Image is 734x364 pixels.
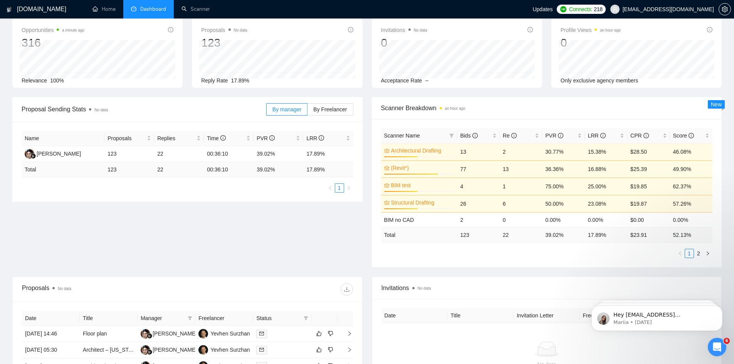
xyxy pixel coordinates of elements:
[503,133,517,139] span: Re
[708,338,726,356] iframe: Intercom live chat
[201,25,247,35] span: Proposals
[25,150,81,156] a: AP[PERSON_NAME]
[558,133,563,138] span: info-circle
[254,146,303,162] td: 39.02%
[131,6,136,12] span: dashboard
[326,183,335,193] button: left
[384,133,420,139] span: Scanner Name
[500,212,542,227] td: 0
[703,249,712,258] button: right
[259,331,264,336] span: mail
[685,249,694,258] a: 1
[585,195,627,212] td: 23.08%
[585,160,627,178] td: 16.88%
[457,143,499,160] td: 13
[542,178,585,195] td: 75.00%
[514,308,580,323] th: Invitation Letter
[257,135,275,141] span: PVR
[457,195,499,212] td: 26
[511,133,517,138] span: info-circle
[348,27,353,32] span: info-circle
[425,77,428,84] span: --
[198,330,250,336] a: YSYevhen Surzhan
[104,146,154,162] td: 123
[391,181,453,190] a: BIM test
[381,227,457,242] td: Total
[627,143,670,160] td: $28.50
[418,286,431,290] span: No data
[673,133,694,139] span: Score
[94,108,108,112] span: No data
[585,178,627,195] td: 25.00%
[561,25,621,35] span: Profile Views
[303,162,353,177] td: 17.89 %
[22,77,47,84] span: Relevance
[58,287,71,291] span: No data
[341,286,353,292] span: download
[22,342,80,358] td: [DATE] 05:30
[272,106,301,112] span: By manager
[302,312,310,324] span: filter
[80,311,138,326] th: Title
[457,160,499,178] td: 77
[328,186,333,190] span: left
[381,103,713,113] span: Scanner Breakdown
[670,227,712,242] td: 52.13 %
[107,134,145,143] span: Proposals
[37,149,81,158] div: [PERSON_NAME]
[154,131,204,146] th: Replies
[198,346,250,352] a: YSYevhen Surzhan
[210,346,250,354] div: Yevhen Surzhan
[561,35,621,50] div: 0
[341,331,352,336] span: right
[319,135,324,141] span: info-circle
[500,143,542,160] td: 2
[314,345,324,354] button: like
[141,330,197,336] a: AP[PERSON_NAME]
[542,227,585,242] td: 39.02 %
[414,28,427,32] span: No data
[545,133,563,139] span: PVR
[256,314,300,322] span: Status
[168,27,173,32] span: info-circle
[670,195,712,212] td: 57.26%
[316,347,322,353] span: like
[201,77,228,84] span: Reply Rate
[542,160,585,178] td: 36.36%
[627,227,670,242] td: $ 23.91
[204,146,254,162] td: 00:36:10
[627,178,670,195] td: $19.85
[62,28,84,32] time: a minute ago
[585,212,627,227] td: 0.00%
[588,133,606,139] span: LRR
[80,342,138,358] td: Architect – California Projects (Long-Term Collaboration)
[326,183,335,193] li: Previous Page
[678,251,682,256] span: left
[80,326,138,342] td: Floor plan
[141,314,185,322] span: Manager
[259,347,264,352] span: mail
[328,330,333,337] span: dislike
[627,195,670,212] td: $19.87
[341,347,352,352] span: right
[705,251,710,256] span: right
[630,133,648,139] span: CPR
[449,133,454,138] span: filter
[198,329,208,339] img: YS
[7,3,12,16] img: logo
[306,135,324,141] span: LRR
[22,104,266,114] span: Proposal Sending Stats
[335,184,344,192] a: 1
[445,106,465,111] time: an hour ago
[724,338,730,344] span: 6
[326,329,335,338] button: dislike
[22,311,80,326] th: Date
[381,25,427,35] span: Invitations
[381,77,422,84] span: Acceptance Rate
[50,77,64,84] span: 100%
[381,283,712,293] span: Invitations
[670,178,712,195] td: 62.37%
